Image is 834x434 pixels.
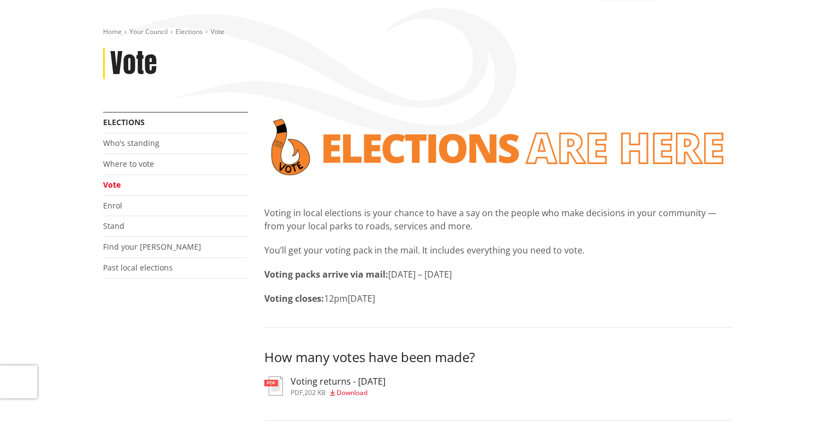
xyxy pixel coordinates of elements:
[264,376,283,396] img: document-pdf.svg
[129,27,168,36] a: Your Council
[264,206,731,233] p: Voting in local elections is your chance to have a say on the people who make decisions in your c...
[264,268,731,281] p: [DATE] – [DATE]
[337,388,367,397] span: Download
[103,117,145,127] a: Elections
[103,138,160,148] a: Who's standing
[103,241,201,252] a: Find your [PERSON_NAME]
[103,262,173,273] a: Past local elections
[264,292,324,305] strong: Voting closes:
[324,292,375,305] span: 12pm[DATE]
[103,221,124,231] a: Stand
[264,350,731,365] h3: How many votes have been made?
[211,27,224,36] span: Vote
[175,27,203,36] a: Elections
[784,388,823,427] iframe: Messenger Launcher
[264,244,731,257] p: You’ll get your voting pack in the mail. It includes everything you need to vote.
[103,27,122,36] a: Home
[264,376,385,396] a: Voting returns - [DATE] pdf,202 KB Download
[291,390,385,396] div: ,
[304,388,326,397] span: 202 KB
[264,268,388,280] strong: Voting packs arrive via mail:
[110,48,157,80] h1: Vote
[291,376,385,387] h3: Voting returns - [DATE]
[103,27,731,37] nav: breadcrumb
[103,179,121,190] a: Vote
[291,388,303,397] span: pdf
[264,112,731,182] img: Vote banner transparent
[103,159,154,169] a: Where to vote
[103,200,122,211] a: Enrol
